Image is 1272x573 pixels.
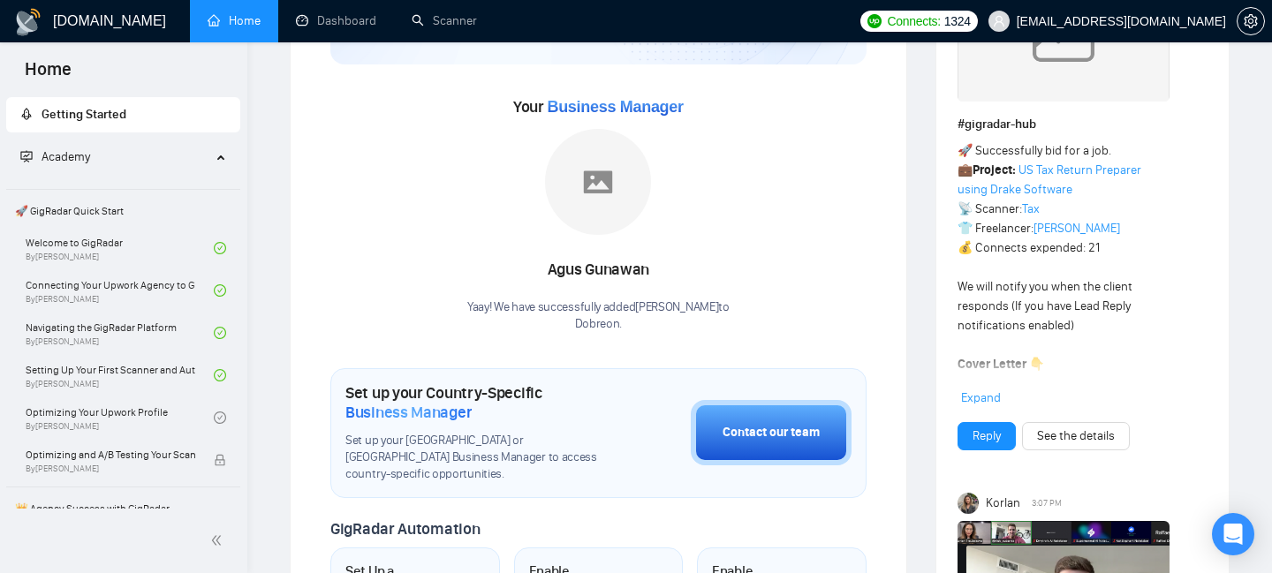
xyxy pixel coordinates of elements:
[944,11,971,31] span: 1324
[6,97,240,132] li: Getting Started
[1032,495,1062,511] span: 3:07 PM
[26,229,214,268] a: Welcome to GigRadarBy[PERSON_NAME]
[1237,7,1265,35] button: setting
[214,327,226,339] span: check-circle
[26,313,214,352] a: Navigating the GigRadar PlatformBy[PERSON_NAME]
[208,13,261,28] a: homeHome
[723,423,820,442] div: Contact our team
[412,13,477,28] a: searchScanner
[986,494,1020,513] span: Korlan
[513,97,684,117] span: Your
[958,422,1016,450] button: Reply
[958,357,1044,372] strong: Cover Letter 👇
[545,129,651,235] img: placeholder.png
[42,149,90,164] span: Academy
[42,107,126,122] span: Getting Started
[961,390,1001,405] span: Expand
[26,356,214,395] a: Setting Up Your First Scanner and Auto-BidderBy[PERSON_NAME]
[26,446,195,464] span: Optimizing and A/B Testing Your Scanner for Better Results
[887,11,940,31] span: Connects:
[345,403,472,422] span: Business Manager
[26,398,214,437] a: Optimizing Your Upwork ProfileBy[PERSON_NAME]
[214,454,226,466] span: lock
[467,299,730,333] div: Yaay! We have successfully added [PERSON_NAME] to
[214,242,226,254] span: check-circle
[973,426,1001,446] a: Reply
[11,57,86,94] span: Home
[547,98,683,116] span: Business Manager
[345,383,602,422] h1: Set up your Country-Specific
[8,193,238,229] span: 🚀 GigRadar Quick Start
[330,519,480,539] span: GigRadar Automation
[1022,201,1040,216] a: Tax
[1037,426,1115,446] a: See the details
[296,13,376,28] a: dashboardDashboard
[958,162,1141,197] a: US Tax Return Preparer using Drake Software
[1022,422,1130,450] button: See the details
[1238,14,1264,28] span: setting
[973,162,1016,177] strong: Project:
[8,491,238,526] span: 👑 Agency Success with GigRadar
[1237,14,1265,28] a: setting
[210,532,228,549] span: double-left
[345,433,602,483] span: Set up your [GEOGRAPHIC_DATA] or [GEOGRAPHIC_DATA] Business Manager to access country-specific op...
[993,15,1005,27] span: user
[1212,513,1254,555] div: Open Intercom Messenger
[214,369,226,381] span: check-circle
[467,316,730,333] p: Dobreon .
[20,149,90,164] span: Academy
[958,115,1208,134] h1: # gigradar-hub
[26,271,214,310] a: Connecting Your Upwork Agency to GigRadarBy[PERSON_NAME]
[14,8,42,36] img: logo
[26,464,195,474] span: By [PERSON_NAME]
[467,255,730,285] div: Agus Gunawan
[20,150,33,162] span: fund-projection-screen
[214,411,226,424] span: check-circle
[1033,221,1120,236] a: [PERSON_NAME]
[691,400,852,465] button: Contact our team
[214,284,226,297] span: check-circle
[867,14,882,28] img: upwork-logo.png
[20,108,33,120] span: rocket
[958,493,979,514] img: Korlan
